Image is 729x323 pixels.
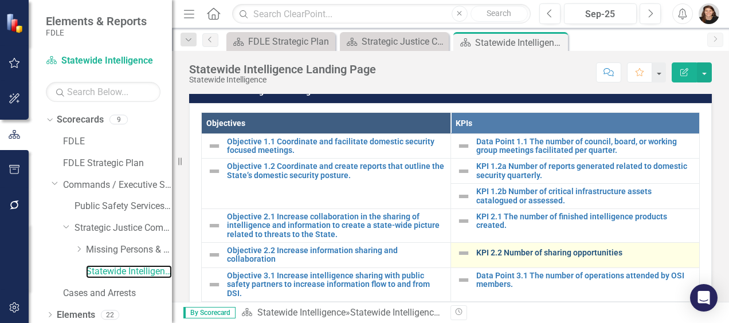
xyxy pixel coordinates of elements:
a: KPI 1.2a Number of reports generated related to domestic security quarterly. [476,162,694,180]
div: » [241,306,442,320]
a: Cases and Arrests [63,287,172,300]
a: Objective 2.2 Increase information sharing and collaboration [227,246,445,264]
img: ClearPoint Strategy [6,13,26,33]
input: Search ClearPoint... [232,4,531,24]
a: Strategic Justice Command [75,222,172,235]
div: Statewide Intelligence Landing Page [475,36,565,50]
td: Double-Click to Edit Right Click for Context Menu [450,208,700,242]
a: Objective 3.1 Increase intelligence sharing with public safety partners to increase information f... [227,271,445,298]
a: Data Point 1.1 The number of council, board, or working group meetings facilitated per quarter. [476,137,694,155]
a: Commands / Executive Support Branch [63,179,172,192]
div: 9 [109,115,128,125]
a: Data Point 3.1 The number of operations attended by OSI members. [476,271,694,289]
a: FDLE Strategic Plan [229,34,332,49]
img: Not Defined [457,246,471,260]
div: Strategic Justice Command [362,34,446,49]
img: Not Defined [207,278,221,292]
td: Double-Click to Edit Right Click for Context Menu [202,133,451,159]
td: Double-Click to Edit Right Click for Context Menu [450,267,700,301]
td: Double-Click to Edit Right Click for Context Menu [202,159,451,209]
a: Elements [57,309,95,322]
td: Double-Click to Edit Right Click for Context Menu [450,243,700,268]
a: KPI 1.2b Number of critical infrastructure assets catalogued or assessed. [476,187,694,205]
img: Not Defined [457,139,471,153]
img: Not Defined [457,214,471,228]
a: Statewide Intelligence [46,54,160,68]
div: 22 [101,310,119,320]
a: Objective 2.1 Increase collaboration in the sharing of intelligence and information to create a s... [227,212,445,239]
a: FDLE [63,135,172,148]
a: Strategic Justice Command [343,34,446,49]
a: Missing Persons & Offender Enforcement [86,243,172,257]
div: Sep-25 [568,7,633,21]
input: Search Below... [46,82,160,102]
span: By Scorecard [183,307,236,318]
img: Not Defined [457,273,471,287]
td: Double-Click to Edit Right Click for Context Menu [450,184,700,209]
img: Not Defined [207,164,221,178]
a: KPI 2.2 Number of sharing opportunities [476,249,694,257]
button: Sep-25 [564,3,637,24]
a: Statewide Intelligence [86,265,172,278]
a: Public Safety Services Command [75,200,172,213]
img: Not Defined [207,219,221,233]
a: Objective 1.1 Coordinate and facilitate domestic security focused meetings. [227,137,445,155]
span: Search [487,9,511,18]
a: Statewide Intelligence [257,307,346,318]
div: Statewide Intelligence Landing Page [350,307,497,318]
td: Double-Click to Edit Right Click for Context Menu [202,243,451,268]
td: Double-Click to Edit Right Click for Context Menu [450,133,700,159]
a: KPI 2.1 The number of finished intelligence products created. [476,212,694,230]
span: Elements & Reports [46,14,147,28]
small: FDLE [46,28,147,37]
img: Linda Infinger [699,3,719,24]
td: Double-Click to Edit Right Click for Context Menu [450,159,700,184]
div: FDLE Strategic Plan [248,34,332,49]
a: Objective 1.2 Coordinate and create reports that outline the State’s domestic security posture. [227,162,445,180]
button: Search [471,6,528,22]
img: Not Defined [207,139,221,153]
td: Double-Click to Edit Right Click for Context Menu [202,267,451,301]
div: Open Intercom Messenger [690,284,718,312]
a: Scorecards [57,113,104,127]
img: Not Defined [457,164,471,178]
img: Not Defined [457,190,471,203]
a: FDLE Strategic Plan [63,157,172,170]
div: Statewide Intelligence [189,76,376,84]
img: Not Defined [207,248,221,262]
div: Statewide Intelligence Landing Page [189,63,376,76]
td: Double-Click to Edit Right Click for Context Menu [202,208,451,242]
